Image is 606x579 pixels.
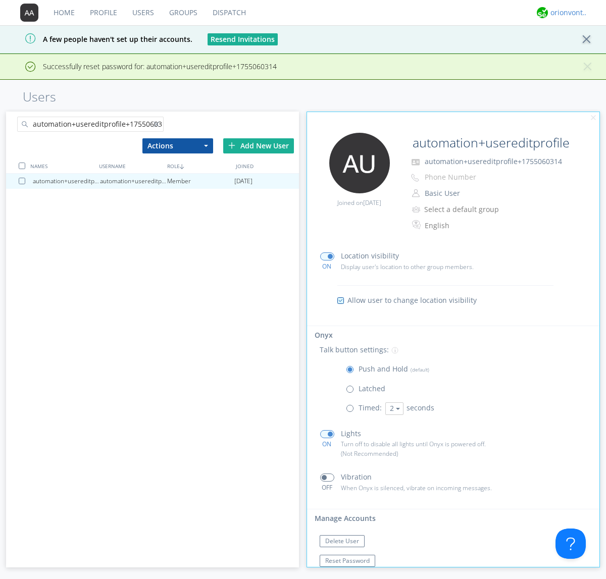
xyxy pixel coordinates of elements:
[555,529,586,559] iframe: Toggle Customer Support
[421,186,522,200] button: Basic User
[100,174,167,189] div: automation+usereditprofile+1755060314
[320,344,389,355] p: Talk button settings:
[233,159,301,173] div: JOINED
[408,366,429,373] span: (default)
[234,174,252,189] span: [DATE]
[341,428,361,439] p: Lights
[411,174,419,182] img: phone-outline.svg
[359,383,385,394] p: Latched
[409,133,572,153] input: Name
[320,555,375,567] button: Reset Password
[425,156,562,166] span: automation+usereditprofile+1755060314
[359,363,429,375] p: Push and Hold
[228,142,235,149] img: plus.svg
[537,7,548,18] img: 29d36aed6fa347d5a1537e7736e6aa13
[385,402,403,415] button: 2
[316,262,338,271] div: ON
[8,34,192,44] span: A few people haven't set up their accounts.
[359,402,382,413] p: Timed:
[412,219,422,231] img: In groups with Translation enabled, this user's messages will be automatically translated to and ...
[20,4,38,22] img: 373638.png
[28,159,96,173] div: NAMES
[165,159,233,173] div: ROLE
[316,483,338,492] div: OFF
[341,439,509,449] p: Turn off to disable all lights until Onyx is powered off.
[590,115,597,122] img: cancel.svg
[329,133,390,193] img: 373638.png
[223,138,294,153] div: Add New User
[363,198,381,207] span: [DATE]
[33,174,100,189] div: automation+usereditprofile+1755060314
[341,449,509,458] p: (Not Recommended)
[17,117,164,132] input: Search users
[347,295,477,305] span: Allow user to change location visibility
[425,221,509,231] div: English
[407,403,434,412] span: seconds
[320,535,365,547] button: Delete User
[6,174,299,189] a: automation+usereditprofile+1755060314automation+usereditprofile+1755060314Member[DATE]
[167,174,234,189] div: Member
[337,198,381,207] span: Joined on
[316,440,338,448] div: ON
[8,62,277,71] span: Successfully reset password for: automation+usereditprofile+1755060314
[412,189,420,197] img: person-outline.svg
[341,483,509,493] p: When Onyx is silenced, vibrate on incoming messages.
[341,250,399,261] p: Location visibility
[341,471,372,483] p: Vibration
[550,8,588,18] div: orionvontas+atlas+automation+org2
[424,204,509,215] div: Select a default group
[341,262,509,272] p: Display user's location to other group members.
[96,159,165,173] div: USERNAME
[208,33,278,45] button: Resend Invitations
[142,138,213,153] button: Actions
[412,202,422,216] img: icon-alert-users-thin-outline.svg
